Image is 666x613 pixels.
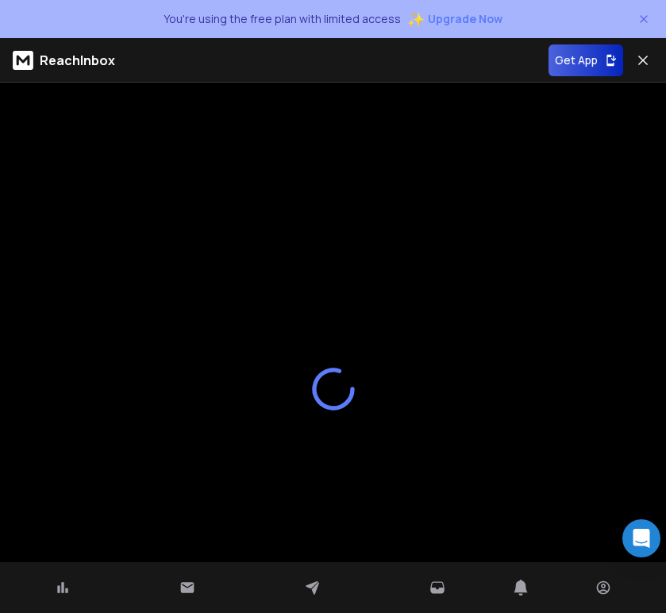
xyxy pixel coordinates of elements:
button: ✨Upgrade Now [407,3,502,35]
p: You're using the free plan with limited access [164,11,401,27]
span: ✨ [407,8,425,30]
div: Open Intercom Messenger [622,519,660,557]
span: Upgrade Now [428,11,502,27]
button: Get App [549,44,623,76]
p: ReachInbox [40,51,115,70]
